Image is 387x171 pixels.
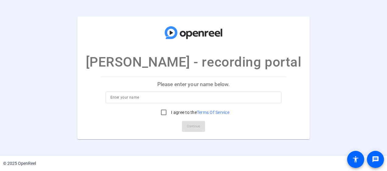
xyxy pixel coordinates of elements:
[352,156,359,163] mat-icon: accessibility
[372,156,379,163] mat-icon: message
[163,23,224,43] img: company-logo
[170,109,229,115] label: I agree to the
[86,52,302,72] p: [PERSON_NAME] - recording portal
[110,94,277,101] input: Enter your name
[3,160,36,167] div: © 2025 OpenReel
[197,110,229,115] a: Terms Of Service
[101,77,287,92] p: Please enter your name below.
